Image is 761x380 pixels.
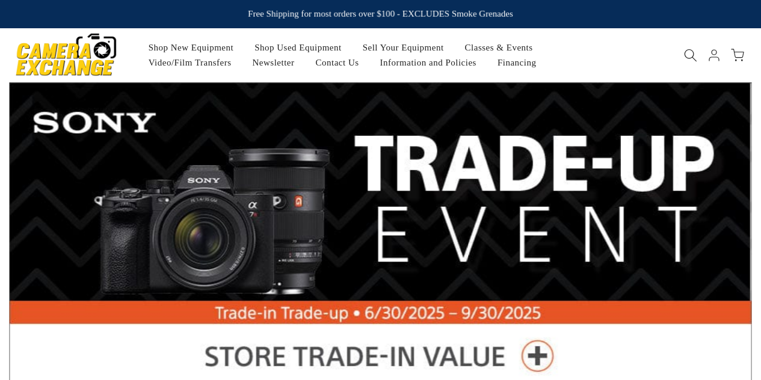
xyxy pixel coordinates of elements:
[242,55,305,70] a: Newsletter
[248,9,513,19] strong: Free Shipping for most orders over $100 - EXCLUDES Smoke Grenades
[352,40,454,55] a: Sell Your Equipment
[138,40,244,55] a: Shop New Equipment
[369,55,487,70] a: Information and Policies
[244,40,353,55] a: Shop Used Equipment
[138,55,242,70] a: Video/Film Transfers
[487,55,547,70] a: Financing
[305,55,369,70] a: Contact Us
[454,40,543,55] a: Classes & Events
